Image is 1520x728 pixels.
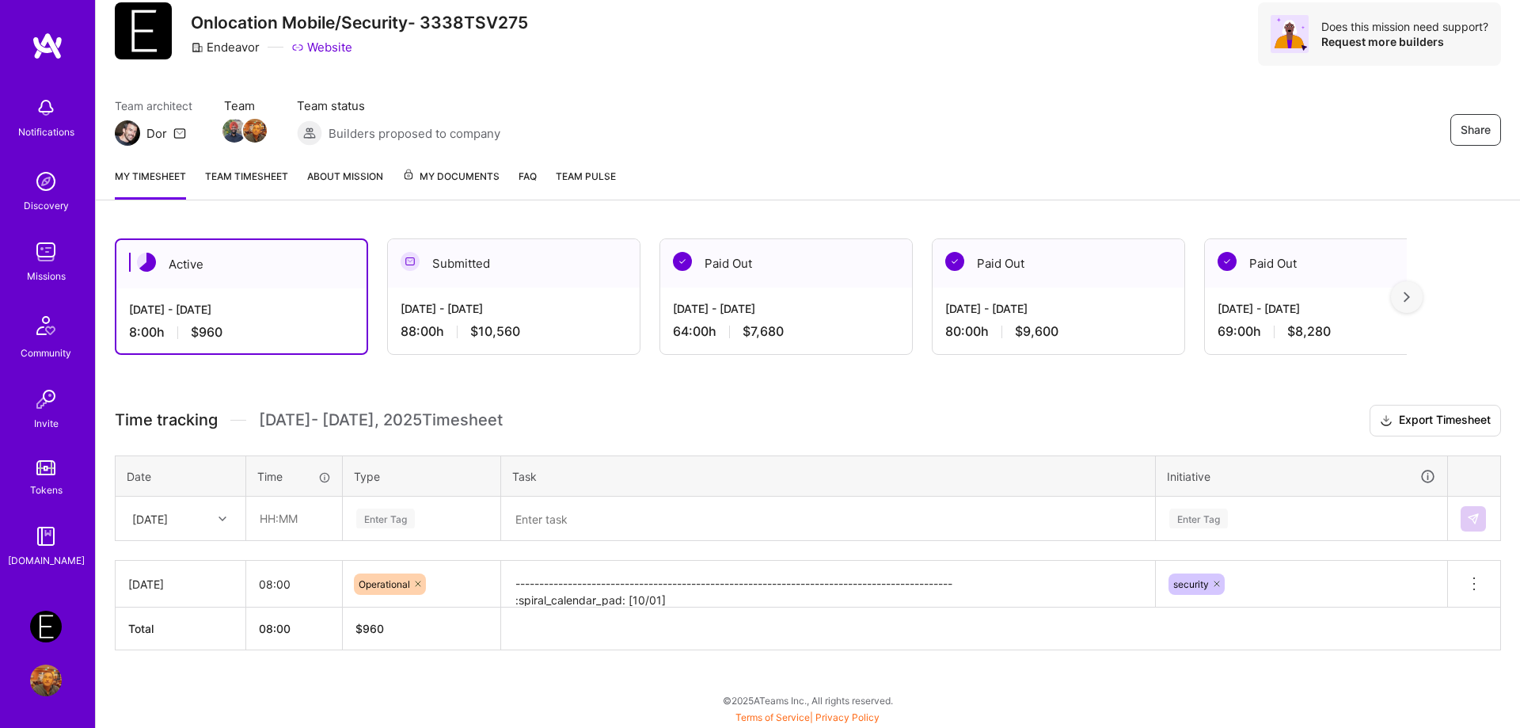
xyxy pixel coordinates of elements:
img: right [1404,292,1410,303]
h3: Onlocation Mobile/Security- 3338TSV275 [191,13,528,32]
div: Initiative [1167,467,1436,486]
img: Builders proposed to company [297,120,322,146]
div: Tokens [30,482,63,498]
a: Website [291,39,352,55]
div: Time [257,468,331,485]
div: 80:00 h [945,323,1172,340]
img: logo [32,32,63,60]
img: Submitted [401,252,420,271]
div: Active [116,240,367,288]
div: Request more builders [1321,34,1488,49]
span: Time tracking [115,410,218,430]
span: $ 960 [355,622,384,635]
div: Discovery [24,197,69,214]
a: Endeavor: Onlocation Mobile/Security- 3338TSV275 [26,611,66,642]
i: icon Mail [173,127,186,139]
a: Team Member Avatar [245,117,265,144]
span: Team Pulse [556,170,616,182]
div: [DATE] - [DATE] [673,300,899,317]
img: Avatar [1271,15,1309,53]
th: Total [116,608,246,650]
a: FAQ [519,168,537,200]
div: [DATE] - [DATE] [129,301,354,318]
span: security [1173,578,1209,590]
span: Team architect [115,97,192,114]
div: Paid Out [660,239,912,288]
img: Paid Out [1218,252,1237,271]
div: Dor [146,125,167,142]
img: Paid Out [673,252,692,271]
div: 64:00 h [673,323,899,340]
a: My timesheet [115,168,186,200]
a: Terms of Service [735,711,810,723]
div: Submitted [388,239,640,288]
img: Company Logo [115,2,172,59]
span: $9,600 [1015,323,1058,340]
div: [DATE] - [DATE] [945,300,1172,317]
img: Team Member Avatar [243,119,267,143]
span: Operational [359,578,410,590]
a: Team Member Avatar [224,117,245,144]
div: Paid Out [1205,239,1457,288]
span: My Documents [402,168,500,185]
i: icon CompanyGray [191,41,203,54]
div: 88:00 h [401,323,627,340]
div: [DATE] [128,576,233,593]
a: Team timesheet [205,168,288,200]
span: $8,280 [1287,323,1331,340]
a: User Avatar [26,665,66,696]
div: 8:00 h [129,324,354,341]
img: Active [137,253,156,272]
div: [DATE] - [DATE] [1218,300,1444,317]
img: Paid Out [945,252,964,271]
div: © 2025 ATeams Inc., All rights reserved. [95,680,1520,720]
div: Endeavor [191,39,260,55]
th: Type [343,455,501,497]
i: icon Download [1380,413,1393,429]
div: Community [21,345,71,361]
div: [DOMAIN_NAME] [8,552,85,569]
span: [DATE] - [DATE] , 2025 Timesheet [259,410,503,430]
i: icon Chevron [218,515,226,523]
button: Share [1450,114,1501,146]
a: About Mission [307,168,383,200]
div: 69:00 h [1218,323,1444,340]
span: Team [224,97,265,114]
div: Paid Out [933,239,1184,288]
input: HH:MM [246,563,342,605]
div: [DATE] [132,510,168,527]
th: 08:00 [246,608,343,650]
div: [DATE] - [DATE] [401,300,627,317]
button: Export Timesheet [1370,405,1501,436]
div: Enter Tag [1169,506,1228,531]
div: Invite [34,415,59,432]
span: $7,680 [743,323,784,340]
img: guide book [30,520,62,552]
img: tokens [36,460,55,475]
div: Does this mission need support? [1321,19,1488,34]
span: $10,560 [470,323,520,340]
div: Missions [27,268,66,284]
a: My Documents [402,168,500,200]
th: Date [116,455,246,497]
img: Team Member Avatar [222,119,246,143]
span: Builders proposed to company [329,125,500,142]
img: teamwork [30,236,62,268]
img: Team Architect [115,120,140,146]
img: User Avatar [30,665,62,696]
textarea: -------------------------------------------------------------------------------------------- :spi... [503,562,1153,606]
div: Notifications [18,124,74,140]
img: Community [27,307,65,345]
span: | [735,711,880,723]
img: Invite [30,383,62,415]
span: Share [1461,122,1491,138]
a: Privacy Policy [815,711,880,723]
img: Submit [1467,513,1480,525]
img: bell [30,92,62,124]
input: HH:MM [247,497,341,539]
div: Enter Tag [356,506,415,531]
a: Team Pulse [556,168,616,200]
img: discovery [30,166,62,197]
img: Endeavor: Onlocation Mobile/Security- 3338TSV275 [30,611,62,642]
span: $960 [191,324,222,341]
